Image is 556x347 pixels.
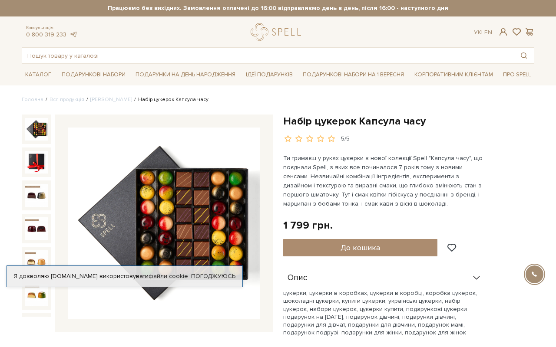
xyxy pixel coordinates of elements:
a: Про Spell [500,68,534,82]
div: 5/5 [341,135,350,143]
a: Ідеї подарунків [242,68,296,82]
img: Набір цукерок Капсула часу [25,151,48,173]
a: logo [251,23,305,41]
input: Пошук товару у каталозі [22,48,514,63]
strong: Працюємо без вихідних. Замовлення оплачені до 16:00 відправляємо день в день, після 16:00 - насту... [22,4,534,12]
button: Пошук товару у каталозі [514,48,534,63]
img: Набір цукерок Капсула часу [25,217,48,240]
img: Набір цукерок Капсула часу [68,128,260,319]
span: Опис [288,274,307,282]
a: Каталог [22,68,55,82]
a: файли cookie [149,272,188,280]
a: Подарункові набори [58,68,129,82]
img: Набір цукерок Капсула часу [25,250,48,273]
img: Набір цукерок Капсула часу [25,184,48,206]
a: Погоджуюсь [191,272,235,280]
a: Подарунки на День народження [132,68,239,82]
a: Вся продукція [50,96,84,103]
span: Консультація: [26,25,77,31]
button: До кошика [283,239,437,256]
img: Набір цукерок Капсула часу [25,284,48,306]
li: Набір цукерок Капсула часу [132,96,208,104]
a: En [484,29,492,36]
a: telegram [69,31,77,38]
a: Головна [22,96,43,103]
p: Ти тримаєш у руках цукерки з нової колекції Spell "Капсула часу", що поєднали Spell, з яких все п... [283,154,487,208]
div: 1 799 грн. [283,219,333,232]
a: 0 800 319 233 [26,31,66,38]
a: Корпоративним клієнтам [411,67,496,82]
img: Набір цукерок Капсула часу [25,317,48,339]
a: [PERSON_NAME] [90,96,132,103]
p: цукерки, цукерки в коробках, цукерки в коробці, коробка цукерок, шоколадні цукерки, купити цукерк... [283,289,486,337]
span: | [481,29,483,36]
span: До кошика [341,243,380,252]
h1: Набір цукерок Капсула часу [283,115,534,128]
a: Подарункові набори на 1 Вересня [299,67,407,82]
div: Я дозволяю [DOMAIN_NAME] використовувати [7,272,242,280]
img: Набір цукерок Капсула часу [25,118,48,141]
div: Ук [474,29,492,36]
